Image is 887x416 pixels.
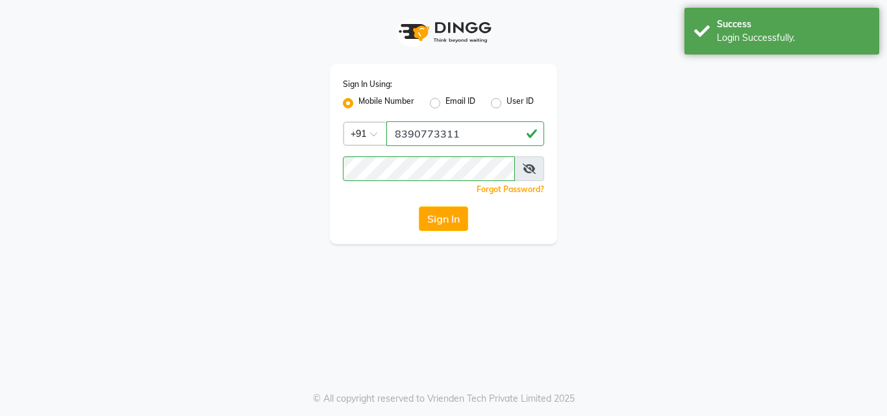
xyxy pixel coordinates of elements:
label: Mobile Number [358,95,414,111]
label: User ID [506,95,534,111]
a: Forgot Password? [477,184,544,194]
button: Sign In [419,206,468,231]
label: Email ID [445,95,475,111]
input: Username [386,121,544,146]
img: logo1.svg [392,13,495,51]
input: Username [343,156,515,181]
div: Login Successfully. [717,31,869,45]
div: Success [717,18,869,31]
label: Sign In Using: [343,79,392,90]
